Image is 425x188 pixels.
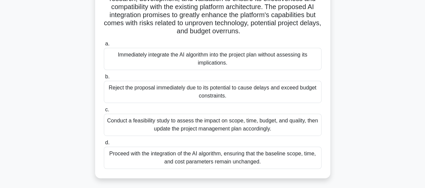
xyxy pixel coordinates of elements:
span: c. [105,107,109,112]
div: Proceed with the integration of the AI algorithm, ensuring that the baseline scope, time, and cos... [104,147,322,169]
span: d. [105,140,110,145]
div: Reject the proposal immediately due to its potential to cause delays and exceed budget constraints. [104,81,322,103]
div: Immediately integrate the AI algorithm into the project plan without assessing its implications. [104,48,322,70]
span: a. [105,41,110,46]
span: b. [105,74,110,79]
div: Conduct a feasibility study to assess the impact on scope, time, budget, and quality, then update... [104,114,322,136]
